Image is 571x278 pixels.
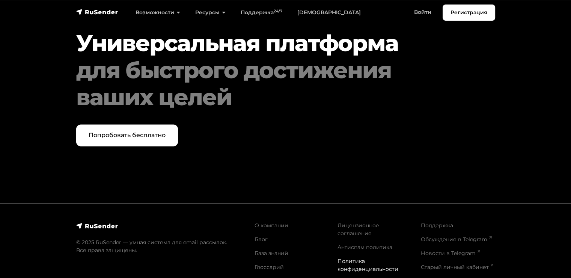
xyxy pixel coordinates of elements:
a: Ресурсы [188,5,233,20]
a: О компании [255,222,288,229]
a: Блог [255,236,268,243]
a: Политика конфиденциальности [337,258,398,272]
a: Поддержка24/7 [233,5,290,20]
a: [DEMOGRAPHIC_DATA] [290,5,368,20]
a: База знаний [255,250,288,257]
h2: Универсальная платформа [76,30,460,111]
div: для быстрого достижения ваших целей [76,57,460,111]
a: Поддержка [421,222,453,229]
a: Антиспам политика [337,244,392,251]
a: Попробовать бесплатно [76,124,178,146]
img: RuSender [76,8,118,16]
a: Новости в Telegram [421,250,480,257]
p: © 2025 RuSender — умная система для email рассылок. Все права защищены. [76,239,246,254]
sup: 24/7 [274,9,282,14]
a: Войти [407,5,439,20]
a: Лицензионное соглашение [337,222,379,237]
a: Возможности [128,5,188,20]
img: RuSender [76,222,118,230]
a: Обсуждение в Telegram [421,236,492,243]
a: Глоссарий [255,264,284,270]
a: Старый личный кабинет [421,264,493,270]
a: Регистрация [443,5,495,21]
